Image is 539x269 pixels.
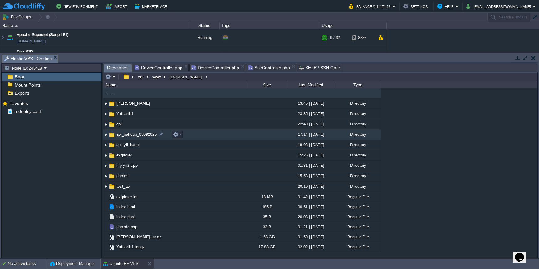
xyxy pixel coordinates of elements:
img: AMDAwAAAACH5BAEAAAAALAAAAAABAAEAAAICRAEAOw== [103,212,108,222]
img: AMDAwAAAACH5BAEAAAAALAAAAAABAAEAAAICRAEAOw== [103,182,108,192]
div: 01:31 | [DATE] [287,161,334,170]
div: Directory [334,171,381,181]
div: Tags [220,22,320,29]
a: index.html [115,204,136,209]
a: [PERSON_NAME].tar.gz [115,234,162,240]
div: Type [334,81,381,88]
img: AMDAwAAAACH5BAEAAAAALAAAAAABAAEAAAICRAEAOw== [103,171,108,181]
img: AMDAwAAAACH5BAEAAAAALAAAAAABAAEAAAICRAEAOw== [108,193,115,200]
a: [PERSON_NAME] [115,101,151,106]
div: Usage [320,22,386,29]
img: AMDAwAAAACH5BAEAAAAALAAAAAABAAEAAAICRAEAOw== [103,140,108,150]
a: Mount Points [13,82,42,88]
img: AMDAwAAAACH5BAEAAAAALAAAAAABAAEAAAICRAEAOw== [103,232,108,242]
a: [DOMAIN_NAME] [17,38,46,44]
div: 88% [352,29,372,46]
a: Exports [13,90,31,96]
img: AMDAwAAAACH5BAEAAAAALAAAAAABAAEAAAICRAEAOw== [6,29,14,46]
img: AMDAwAAAACH5BAEAAAAALAAAAAABAAEAAAICRAEAOw== [103,90,110,97]
a: api_yii_basic [115,142,141,147]
div: Name [104,81,246,88]
button: Settings [403,3,430,10]
span: SiteController.php [248,64,290,71]
a: extplorer [115,152,133,158]
a: Yatharth1.tar.gz [115,244,146,250]
div: Directory [334,129,381,139]
img: CloudJiffy [2,3,45,10]
button: Env Groups [2,13,33,21]
button: [EMAIL_ADDRESS][DOMAIN_NAME] [466,3,533,10]
div: No active tasks [8,259,47,269]
img: AMDAwAAAACH5BAEAAAAALAAAAAABAAEAAAICRAEAOw== [108,100,115,107]
div: Regular File [334,202,381,212]
span: DeviceController.php [191,64,239,71]
img: AMDAwAAAACH5BAEAAAAALAAAAAABAAEAAAICRAEAOw== [103,119,108,129]
a: photos [115,173,129,178]
a: Root [13,74,25,80]
button: Ubuntu-BA VPS [103,261,139,267]
div: 15:26 | [DATE] [287,150,334,160]
div: 01:21 | [DATE] [287,222,334,232]
button: Balance ₹-11171.16 [349,3,392,10]
div: 13:45 | [DATE] [287,98,334,108]
img: AMDAwAAAACH5BAEAAAAALAAAAAABAAEAAAICRAEAOw== [103,99,108,108]
div: Size [247,81,287,88]
button: www [151,74,162,80]
img: AMDAwAAAACH5BAEAAAAALAAAAAABAAEAAAICRAEAOw== [108,152,115,159]
a: Yatharth1 [115,111,134,116]
div: Stopped [188,46,220,63]
span: Apache Superset (Sanpri BI) [17,32,68,38]
div: 1.58 GB [246,232,287,242]
img: AMDAwAAAACH5BAEAAAAALAAAAAABAAEAAAICRAEAOw== [103,130,108,140]
div: Status [189,22,219,29]
span: api_bakcup_03092025 [115,132,158,137]
div: 20:10 | [DATE] [287,182,334,191]
span: index.php1 [115,214,137,219]
img: AMDAwAAAACH5BAEAAAAALAAAAAABAAEAAAICRAEAOw== [103,222,108,232]
span: Elastic VPS : Configs [4,55,52,63]
img: AMDAwAAAACH5BAEAAAAALAAAAAABAAEAAAICRAEAOw== [108,142,115,149]
div: Directory [334,161,381,170]
span: Favorites [8,101,29,106]
div: 23:35 | [DATE] [287,109,334,119]
img: AMDAwAAAACH5BAEAAAAALAAAAAABAAEAAAICRAEAOw== [108,111,115,118]
a: extplorer.tar [115,194,139,199]
div: Regular File [334,232,381,242]
a: phpinfo.php [115,224,138,229]
a: redeploy.conf [13,108,42,114]
img: AMDAwAAAACH5BAEAAAAALAAAAAABAAEAAAICRAEAOw== [108,214,115,220]
img: AMDAwAAAACH5BAEAAAAALAAAAAABAAEAAAICRAEAOw== [103,202,108,212]
iframe: chat widget [513,244,533,263]
li: /var/www/sevarth.in.net/api/controllers/SiteController.php [246,64,296,71]
a: my-yii2-app [115,163,139,168]
div: 01:42 | [DATE] [287,192,334,202]
img: AMDAwAAAACH5BAEAAAAALAAAAAABAAEAAAICRAEAOw== [103,150,108,160]
div: 01:59 | [DATE] [287,232,334,242]
img: AMDAwAAAACH5BAEAAAAALAAAAAABAAEAAAICRAEAOw== [108,183,115,190]
img: AMDAwAAAACH5BAEAAAAALAAAAAABAAEAAAICRAEAOw== [108,162,115,169]
img: AMDAwAAAACH5BAEAAAAALAAAAAABAAEAAAICRAEAOw== [103,242,108,252]
div: 185 B [246,202,287,212]
div: Regular File [334,222,381,232]
button: Node ID: 243418 [4,65,44,71]
img: AMDAwAAAACH5BAEAAAAALAAAAAABAAEAAAICRAEAOw== [108,121,115,128]
a: test_api [115,184,132,189]
input: Click to enter the path [103,72,537,81]
li: /var/www/sevarth.in.net/api_bakcup_03092025/frontend/controllers/DeviceController.php [189,64,245,71]
a: .. [110,91,115,96]
a: api [115,121,123,127]
div: Regular File [334,242,381,252]
button: Import [106,3,129,10]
